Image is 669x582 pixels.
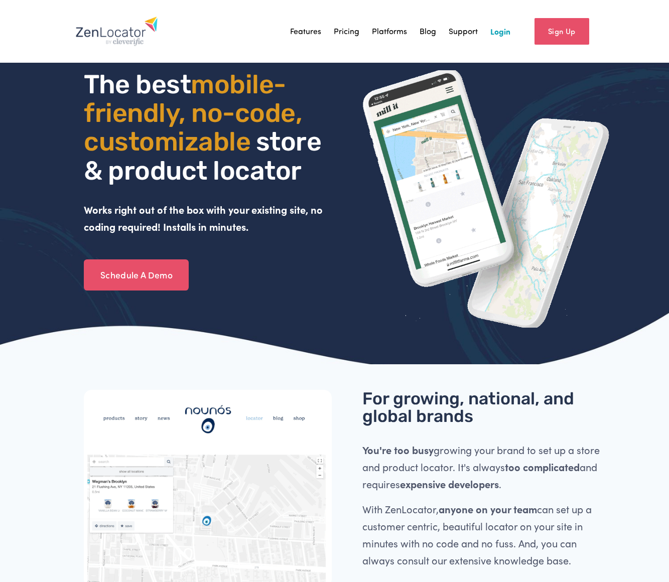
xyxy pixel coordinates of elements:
strong: You're too busy [362,443,434,457]
strong: Works right out of the box with your existing site, no coding required! Installs in minutes. [84,203,325,233]
span: growing your brand to set up a store and product locator. It's always and requires . [362,443,602,491]
a: Blog [420,24,436,39]
a: Sign Up [534,18,589,45]
span: For growing, national, and global brands [362,388,578,427]
span: mobile- friendly, no-code, customizable [84,69,308,157]
span: store & product locator [84,126,327,186]
a: Features [290,24,321,39]
span: With ZenLocator, can set up a customer centric, beautiful locator on your site in minutes with no... [362,502,594,567]
a: Schedule A Demo [84,259,189,290]
span: The best [84,69,191,100]
strong: too complicated [505,460,580,474]
a: Support [449,24,478,39]
strong: anyone on your team [439,502,537,516]
a: Login [490,24,510,39]
a: Pricing [334,24,359,39]
a: Platforms [372,24,407,39]
img: Zenlocator [75,16,158,46]
strong: expensive developers [400,477,499,491]
img: ZenLocator phone mockup gif [362,70,610,328]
